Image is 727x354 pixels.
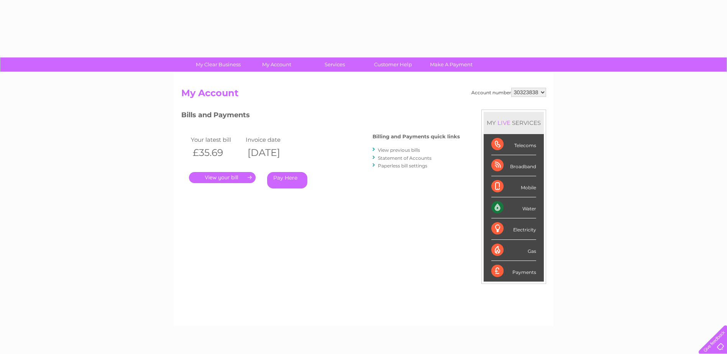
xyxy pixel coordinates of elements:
[189,145,244,161] th: £35.69
[420,57,483,72] a: Make A Payment
[267,172,307,188] a: Pay Here
[378,155,432,161] a: Statement of Accounts
[491,240,536,261] div: Gas
[361,57,425,72] a: Customer Help
[303,57,366,72] a: Services
[491,261,536,282] div: Payments
[491,218,536,239] div: Electricity
[181,88,546,102] h2: My Account
[181,110,460,123] h3: Bills and Payments
[491,155,536,176] div: Broadband
[496,119,512,126] div: LIVE
[378,147,420,153] a: View previous bills
[189,134,244,145] td: Your latest bill
[189,172,256,183] a: .
[244,134,299,145] td: Invoice date
[373,134,460,139] h4: Billing and Payments quick links
[378,163,427,169] a: Paperless bill settings
[484,112,544,134] div: MY SERVICES
[491,134,536,155] div: Telecoms
[471,88,546,97] div: Account number
[491,197,536,218] div: Water
[244,145,299,161] th: [DATE]
[187,57,250,72] a: My Clear Business
[491,176,536,197] div: Mobile
[245,57,308,72] a: My Account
